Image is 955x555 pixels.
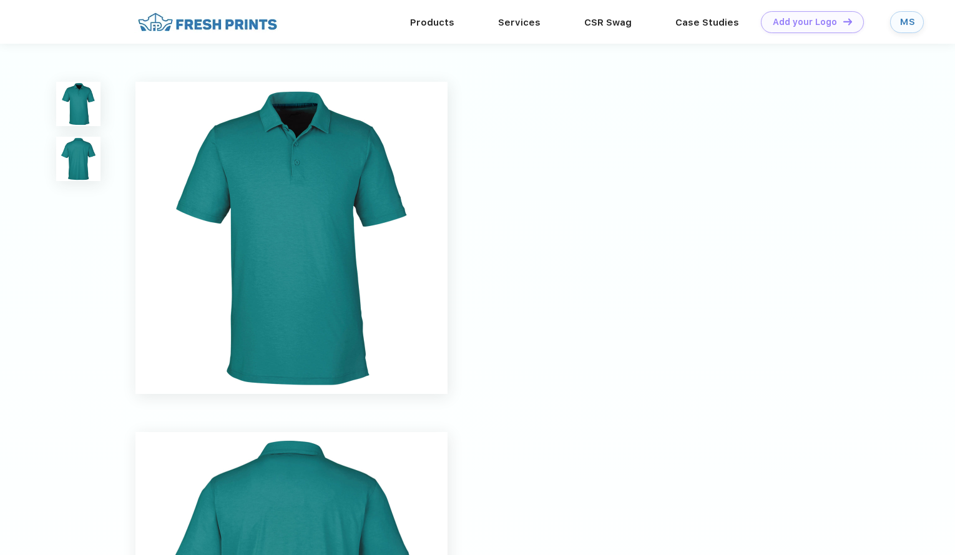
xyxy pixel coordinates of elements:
img: fo%20logo%202.webp [134,11,281,33]
img: func=resize&h=100 [56,82,100,125]
div: MS [900,17,914,27]
a: CSR Swag [584,17,632,28]
div: Add your Logo [773,17,837,27]
img: func=resize&h=640 [135,82,448,394]
img: func=resize&h=100 [56,137,100,180]
a: MS [890,11,924,33]
img: DT [843,18,852,25]
a: Products [410,17,454,28]
a: Services [498,17,541,28]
